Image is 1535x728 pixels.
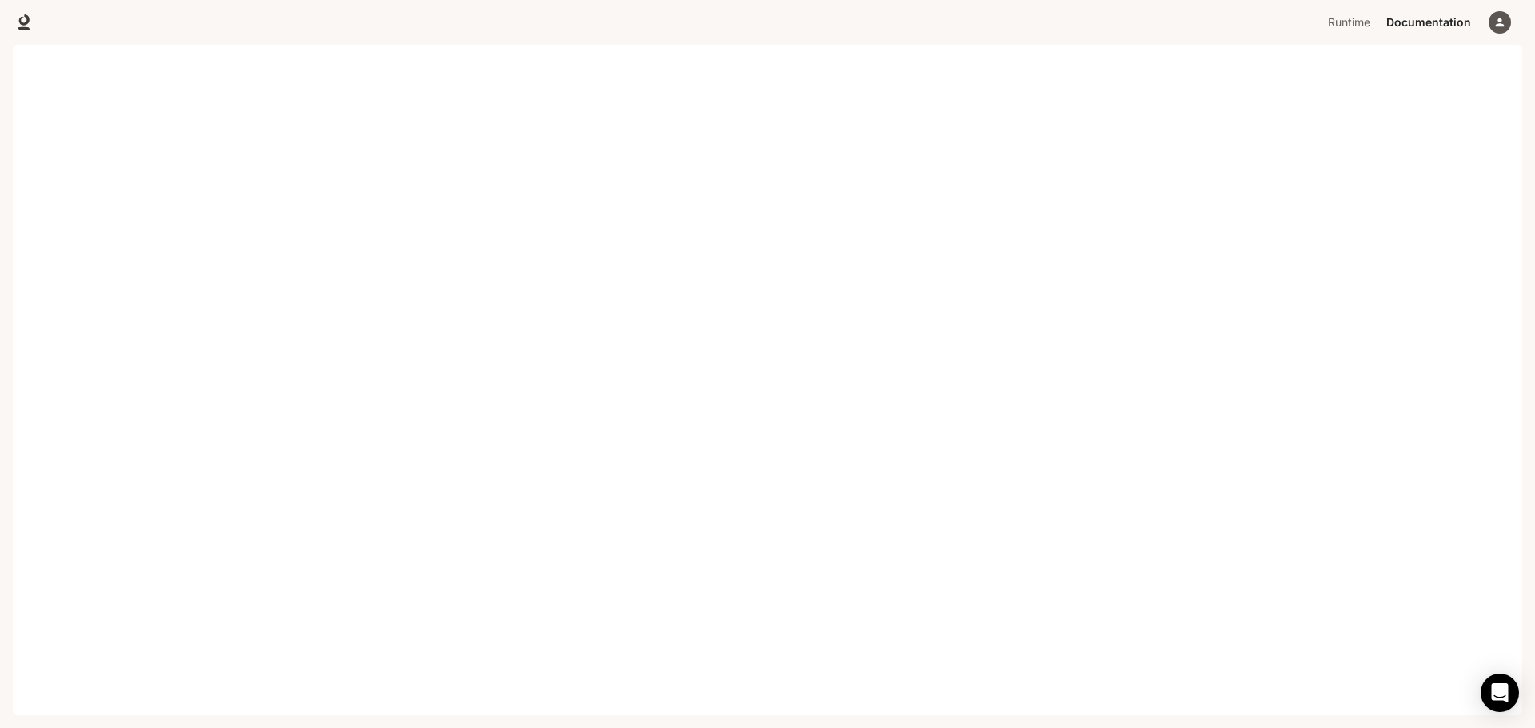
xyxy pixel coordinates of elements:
[1481,674,1519,712] div: Open Intercom Messenger
[1328,13,1370,33] span: Runtime
[1380,6,1477,38] a: Documentation
[13,45,1522,728] iframe: Documentation
[1386,13,1471,33] span: Documentation
[1320,6,1378,38] a: Runtime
